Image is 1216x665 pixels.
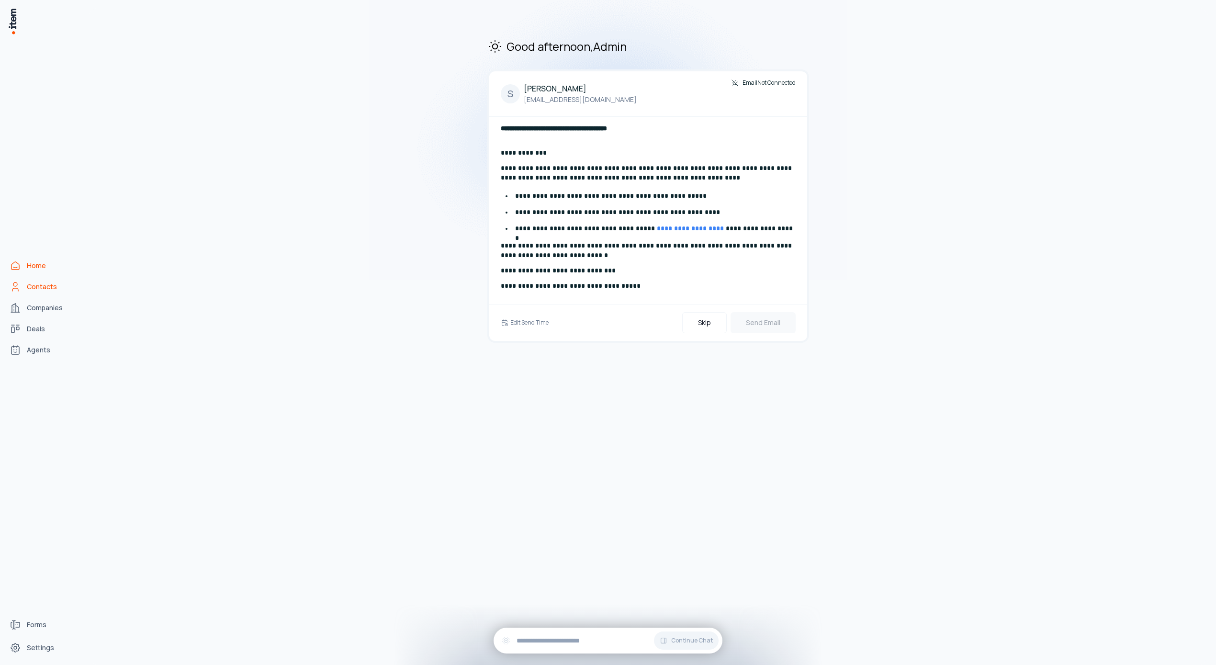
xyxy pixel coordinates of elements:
span: Deals [27,324,45,334]
span: Companies [27,303,63,313]
span: Agents [27,345,50,355]
h6: Edit Send Time [510,318,549,327]
span: Home [27,261,46,271]
span: Settings [27,643,54,653]
span: Email Not Connected [743,79,796,87]
a: Settings [6,638,79,657]
a: Forms [6,615,79,634]
div: S [501,84,520,103]
h2: Good afternoon , Admin [487,38,809,54]
span: Forms [27,620,46,630]
a: Home [6,256,79,275]
a: deals [6,319,79,338]
a: Contacts [6,277,79,296]
button: Continue Chat [654,631,719,650]
h4: [PERSON_NAME] [524,83,637,94]
button: Skip [682,312,727,333]
span: Continue Chat [671,637,713,644]
span: Contacts [27,282,57,292]
img: Item Brain Logo [8,8,17,35]
div: Continue Chat [494,628,722,654]
a: Companies [6,298,79,317]
a: Agents [6,340,79,360]
p: [EMAIL_ADDRESS][DOMAIN_NAME] [524,94,637,105]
